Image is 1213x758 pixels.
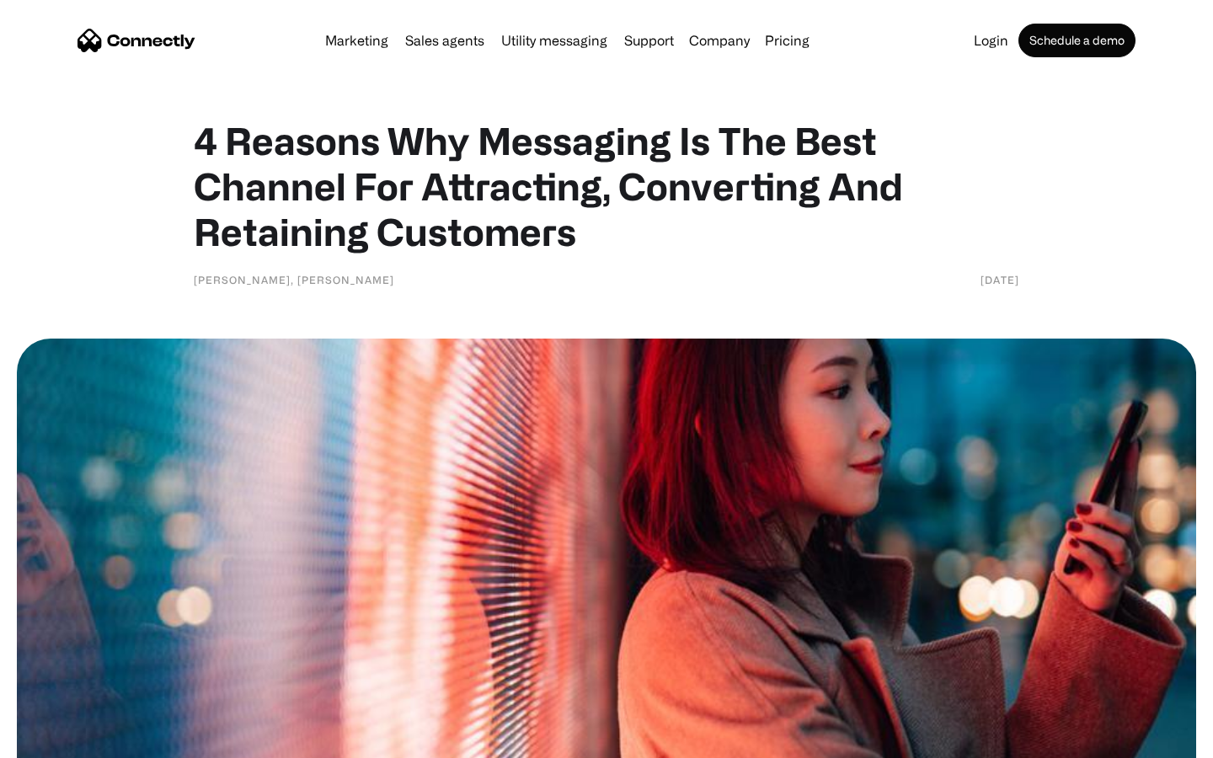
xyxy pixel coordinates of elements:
aside: Language selected: English [17,729,101,752]
a: Marketing [318,34,395,47]
a: Utility messaging [494,34,614,47]
div: Company [689,29,750,52]
div: [DATE] [981,271,1019,288]
div: [PERSON_NAME], [PERSON_NAME] [194,271,394,288]
ul: Language list [34,729,101,752]
a: Login [967,34,1015,47]
a: Support [617,34,681,47]
a: Sales agents [398,34,491,47]
a: Schedule a demo [1018,24,1136,57]
h1: 4 Reasons Why Messaging Is The Best Channel For Attracting, Converting And Retaining Customers [194,118,1019,254]
a: Pricing [758,34,816,47]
